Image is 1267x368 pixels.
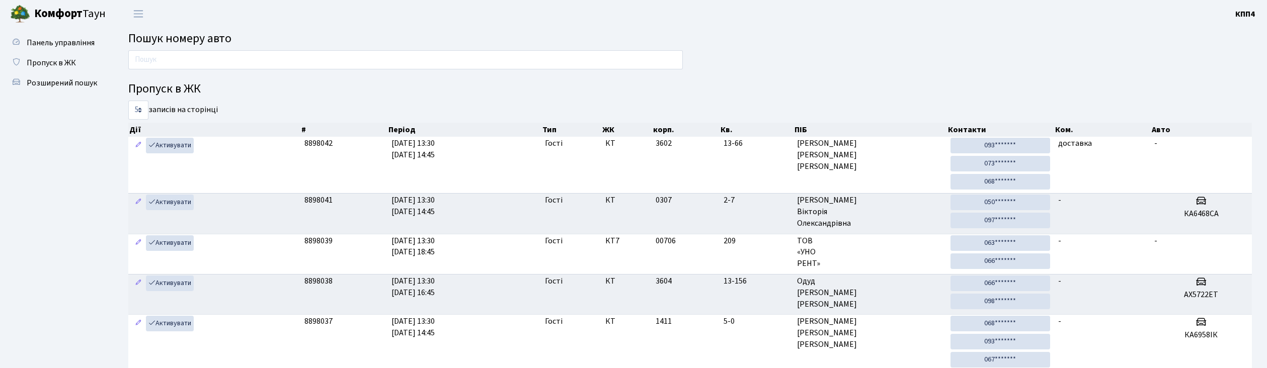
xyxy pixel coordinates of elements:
span: [DATE] 13:30 [DATE] 16:45 [391,275,435,298]
span: ТОВ «УНО РЕНТ» [797,235,942,270]
h4: Пропуск в ЖК [128,82,1252,97]
span: 0307 [656,195,672,206]
span: КТ [605,316,648,327]
a: Редагувати [132,195,144,210]
span: [PERSON_NAME] Вікторія Олександрівна [797,195,942,229]
span: Таун [34,6,106,23]
select: записів на сторінці [128,101,148,120]
b: КПП4 [1235,9,1255,20]
th: Дії [128,123,300,137]
span: Панель управління [27,37,95,48]
span: Пропуск в ЖК [27,57,76,68]
th: Тип [541,123,601,137]
span: Одуд [PERSON_NAME] [PERSON_NAME] [797,275,942,310]
span: 3604 [656,275,672,287]
span: 8898041 [304,195,333,206]
span: - [1058,235,1061,246]
span: КТ7 [605,235,648,247]
a: Активувати [146,235,194,251]
span: 8898042 [304,138,333,149]
a: Редагувати [132,316,144,331]
th: Контакти [947,123,1055,137]
span: 8898039 [304,235,333,246]
a: Розширений пошук [5,73,106,93]
span: - [1058,195,1061,206]
a: КПП4 [1235,8,1255,20]
span: 2-7 [724,195,789,206]
span: 209 [724,235,789,247]
span: Гості [545,235,563,247]
a: Активувати [146,316,194,331]
a: Редагувати [132,138,144,153]
a: Активувати [146,195,194,210]
span: [PERSON_NAME] [PERSON_NAME] [PERSON_NAME] [797,316,942,350]
span: КТ [605,195,648,206]
span: Гості [545,275,563,287]
a: Панель управління [5,33,106,53]
span: Гості [545,138,563,149]
input: Пошук [128,50,683,69]
button: Переключити навігацію [126,6,151,22]
span: 1411 [656,316,672,327]
th: Кв. [720,123,794,137]
span: - [1154,138,1157,149]
span: КТ [605,275,648,287]
span: КТ [605,138,648,149]
th: # [300,123,387,137]
span: [PERSON_NAME] [PERSON_NAME] [PERSON_NAME] [797,138,942,172]
span: 5-0 [724,316,789,327]
span: 00706 [656,235,676,246]
span: Гості [545,316,563,327]
h5: АХ5722ЕТ [1154,290,1248,300]
a: Редагувати [132,235,144,251]
img: logo.png [10,4,30,24]
th: Ком. [1054,123,1151,137]
span: [DATE] 13:30 [DATE] 14:45 [391,195,435,217]
a: Активувати [146,138,194,153]
span: Пошук номеру авто [128,30,231,47]
span: Гості [545,195,563,206]
span: 13-66 [724,138,789,149]
th: ПІБ [794,123,947,137]
span: [DATE] 13:30 [DATE] 18:45 [391,235,435,258]
th: Період [387,123,541,137]
span: - [1058,275,1061,287]
label: записів на сторінці [128,101,218,120]
h5: КА6468СА [1154,209,1248,219]
a: Пропуск в ЖК [5,53,106,73]
span: 8898037 [304,316,333,327]
a: Активувати [146,275,194,291]
a: Редагувати [132,275,144,291]
span: 3602 [656,138,672,149]
span: - [1154,235,1157,246]
th: корп. [652,123,720,137]
span: [DATE] 13:30 [DATE] 14:45 [391,316,435,338]
span: 8898038 [304,275,333,287]
span: - [1058,316,1061,327]
b: Комфорт [34,6,83,22]
span: Розширений пошук [27,77,97,88]
h5: КА6958ІК [1154,330,1248,340]
span: доставка [1058,138,1092,149]
span: [DATE] 13:30 [DATE] 14:45 [391,138,435,160]
th: Авто [1151,123,1252,137]
th: ЖК [601,123,652,137]
span: 13-156 [724,275,789,287]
